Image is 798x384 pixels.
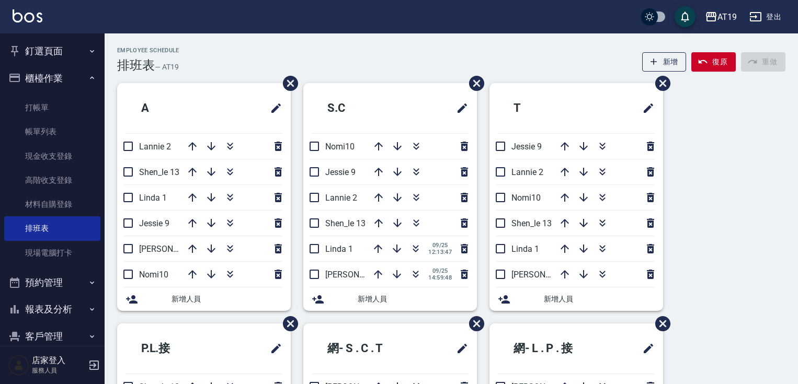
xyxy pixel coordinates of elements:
[8,355,29,376] img: Person
[489,287,663,311] div: 新增人員
[428,249,452,255] span: 12:13:47
[511,270,581,280] span: [PERSON_NAME] 6
[647,68,672,99] span: 刪除班表
[172,294,282,305] span: 新增人員
[117,287,291,311] div: 新增人員
[32,355,85,366] h5: 店家登入
[4,168,100,192] a: 高階收支登錄
[139,218,169,228] span: Jessie 9
[358,294,469,305] span: 新增人員
[312,330,424,367] h2: 網- S . C . T
[139,270,168,280] span: Nomi10
[325,193,357,203] span: Lannie 2
[4,241,100,265] a: 現場電腦打卡
[4,65,100,92] button: 櫃檯作業
[450,336,469,361] span: 修改班表的標題
[325,218,366,228] span: Shen_le 13
[4,269,100,296] button: 預約管理
[642,52,687,72] button: 新增
[139,193,167,203] span: Linda 1
[4,120,100,144] a: 帳單列表
[498,89,586,127] h2: T
[701,6,741,28] button: AT19
[264,96,282,121] span: 修改班表的標題
[511,244,539,254] span: Linda 1
[428,242,452,249] span: 09/25
[745,7,785,27] button: 登出
[139,167,179,177] span: Shen_le 13
[4,296,100,323] button: 報表及分析
[4,96,100,120] a: 打帳單
[636,96,655,121] span: 修改班表的標題
[4,216,100,240] a: 排班表
[275,308,300,339] span: 刪除班表
[428,274,452,281] span: 14:59:48
[325,167,356,177] span: Jessie 9
[675,6,696,27] button: save
[325,142,355,152] span: Nomi10
[126,330,224,367] h2: P.L.接
[4,38,100,65] button: 釘選頁面
[117,47,179,54] h2: Employee Schedule
[691,52,736,72] button: 復原
[647,308,672,339] span: 刪除班表
[498,330,612,367] h2: 網- L . P . 接
[511,167,543,177] span: Lannie 2
[139,244,209,254] span: [PERSON_NAME] 6
[636,336,655,361] span: 修改班表的標題
[312,89,405,127] h2: S.C
[428,267,452,274] span: 09/25
[32,366,85,375] p: 服務人員
[13,9,42,22] img: Logo
[4,144,100,168] a: 現金收支登錄
[126,89,214,127] h2: A
[511,142,542,152] span: Jessie 9
[461,68,486,99] span: 刪除班表
[264,336,282,361] span: 修改班表的標題
[511,193,541,203] span: Nomi10
[511,218,552,228] span: Shen_le 13
[4,192,100,216] a: 材料自購登錄
[303,287,477,311] div: 新增人員
[450,96,469,121] span: 修改班表的標題
[4,323,100,350] button: 客戶管理
[461,308,486,339] span: 刪除班表
[325,270,395,280] span: [PERSON_NAME] 6
[717,10,737,24] div: AT19
[275,68,300,99] span: 刪除班表
[155,62,179,73] h6: — AT19
[117,58,155,73] h3: 排班表
[139,142,171,152] span: Lannie 2
[325,244,353,254] span: Linda 1
[544,294,655,305] span: 新增人員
